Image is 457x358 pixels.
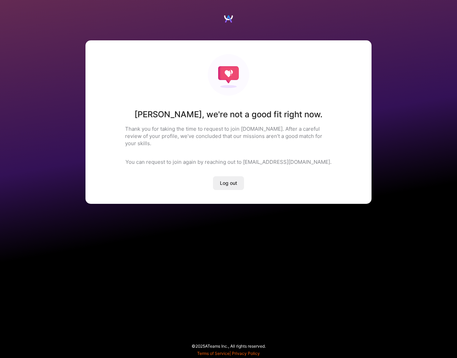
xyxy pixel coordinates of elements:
p: You can request to join again by reaching out to [EMAIL_ADDRESS][DOMAIN_NAME]. [125,158,332,166]
img: Not fit [208,54,249,96]
span: Log out [220,180,237,187]
img: Logo [223,14,234,24]
button: Log out [213,176,244,190]
span: | [197,351,260,356]
h1: [PERSON_NAME] , we're not a good fit right now. [134,109,323,120]
p: Thank you for taking the time to request to join [DOMAIN_NAME]. After a careful review of your pr... [125,125,332,147]
a: Privacy Policy [232,351,260,356]
a: Terms of Service [197,351,230,356]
